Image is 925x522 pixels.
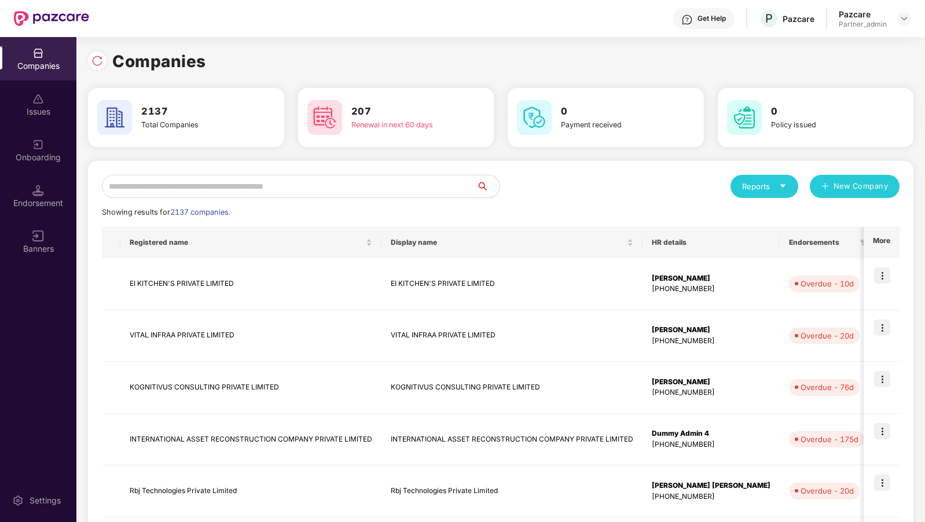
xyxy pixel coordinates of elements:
[742,181,787,192] div: Reports
[821,182,829,192] span: plus
[26,495,64,506] div: Settings
[643,227,780,258] th: HR details
[652,377,770,388] div: [PERSON_NAME]
[391,238,625,247] span: Display name
[801,381,854,393] div: Overdue - 76d
[91,55,103,67] img: svg+xml;base64,PHN2ZyBpZD0iUmVsb2FkLTMyeDMyIiB4bWxucz0iaHR0cDovL3d3dy53My5vcmcvMjAwMC9zdmciIHdpZH...
[307,100,342,135] img: svg+xml;base64,PHN2ZyB4bWxucz0iaHR0cDovL3d3dy53My5vcmcvMjAwMC9zdmciIHdpZHRoPSI2MCIgaGVpZ2h0PSI2MC...
[874,371,890,387] img: icon
[32,93,44,105] img: svg+xml;base64,PHN2ZyBpZD0iSXNzdWVzX2Rpc2FibGVkIiB4bWxucz0iaHR0cDovL3d3dy53My5vcmcvMjAwMC9zdmciIH...
[874,267,890,284] img: icon
[120,414,381,466] td: INTERNATIONAL ASSET RECONSTRUCTION COMPANY PRIVATE LIMITED
[120,227,381,258] th: Registered name
[874,475,890,491] img: icon
[381,227,643,258] th: Display name
[652,428,770,439] div: Dummy Admin 4
[381,414,643,466] td: INTERNATIONAL ASSET RECONSTRUCTION COMPANY PRIVATE LIMITED
[351,119,451,131] div: Renewal in next 60 days
[874,423,890,439] img: icon
[839,20,887,29] div: Partner_admin
[170,208,230,216] span: 2137 companies.
[476,182,500,191] span: search
[652,273,770,284] div: [PERSON_NAME]
[765,12,773,25] span: P
[381,465,643,517] td: Rbj Technologies Private Limited
[32,230,44,242] img: svg+xml;base64,PHN2ZyB3aWR0aD0iMTYiIGhlaWdodD0iMTYiIHZpZXdCb3g9IjAgMCAxNiAxNiIgZmlsbD0ibm9uZSIgeG...
[864,227,900,258] th: More
[141,119,241,131] div: Total Companies
[874,319,890,336] img: icon
[652,325,770,336] div: [PERSON_NAME]
[652,387,770,398] div: [PHONE_NUMBER]
[801,278,854,289] div: Overdue - 10d
[857,236,869,249] span: filter
[771,119,871,131] div: Policy issued
[652,439,770,450] div: [PHONE_NUMBER]
[14,11,89,26] img: New Pazcare Logo
[120,465,381,517] td: Rbj Technologies Private Limited
[561,119,660,131] div: Payment received
[130,238,364,247] span: Registered name
[32,47,44,59] img: svg+xml;base64,PHN2ZyBpZD0iQ29tcGFuaWVzIiB4bWxucz0iaHR0cDovL3d3dy53My5vcmcvMjAwMC9zdmciIHdpZHRoPS...
[12,495,24,506] img: svg+xml;base64,PHN2ZyBpZD0iU2V0dGluZy0yMHgyMCIgeG1sbnM9Imh0dHA6Ly93d3cudzMub3JnLzIwMDAvc3ZnIiB3aW...
[698,14,726,23] div: Get Help
[561,104,660,119] h3: 0
[727,100,762,135] img: svg+xml;base64,PHN2ZyB4bWxucz0iaHR0cDovL3d3dy53My5vcmcvMjAwMC9zdmciIHdpZHRoPSI2MCIgaGVpZ2h0PSI2MC...
[681,14,693,25] img: svg+xml;base64,PHN2ZyBpZD0iSGVscC0zMngzMiIgeG1sbnM9Imh0dHA6Ly93d3cudzMub3JnLzIwMDAvc3ZnIiB3aWR0aD...
[789,238,855,247] span: Endorsements
[652,491,770,502] div: [PHONE_NUMBER]
[141,104,241,119] h3: 2137
[810,175,900,198] button: plusNew Company
[517,100,552,135] img: svg+xml;base64,PHN2ZyB4bWxucz0iaHR0cDovL3d3dy53My5vcmcvMjAwMC9zdmciIHdpZHRoPSI2MCIgaGVpZ2h0PSI2MC...
[801,485,854,497] div: Overdue - 20d
[120,258,381,310] td: EI KITCHEN'S PRIVATE LIMITED
[801,330,854,341] div: Overdue - 20d
[120,310,381,362] td: VITAL INFRAA PRIVATE LIMITED
[351,104,451,119] h3: 207
[783,13,814,24] div: Pazcare
[801,433,858,445] div: Overdue - 175d
[771,104,871,119] h3: 0
[381,362,643,414] td: KOGNITIVUS CONSULTING PRIVATE LIMITED
[839,9,887,20] div: Pazcare
[652,480,770,491] div: [PERSON_NAME] [PERSON_NAME]
[32,185,44,196] img: svg+xml;base64,PHN2ZyB3aWR0aD0iMTQuNSIgaGVpZ2h0PSIxNC41IiB2aWV3Qm94PSIwIDAgMTYgMTYiIGZpbGw9Im5vbm...
[381,310,643,362] td: VITAL INFRAA PRIVATE LIMITED
[102,208,230,216] span: Showing results for
[900,14,909,23] img: svg+xml;base64,PHN2ZyBpZD0iRHJvcGRvd24tMzJ4MzIiIHhtbG5zPSJodHRwOi8vd3d3LnczLm9yZy8yMDAwL3N2ZyIgd2...
[32,139,44,150] img: svg+xml;base64,PHN2ZyB3aWR0aD0iMjAiIGhlaWdodD0iMjAiIHZpZXdCb3g9IjAgMCAyMCAyMCIgZmlsbD0ibm9uZSIgeG...
[97,100,132,135] img: svg+xml;base64,PHN2ZyB4bWxucz0iaHR0cDovL3d3dy53My5vcmcvMjAwMC9zdmciIHdpZHRoPSI2MCIgaGVpZ2h0PSI2MC...
[779,182,787,190] span: caret-down
[834,181,889,192] span: New Company
[476,175,500,198] button: search
[860,239,867,246] span: filter
[652,284,770,295] div: [PHONE_NUMBER]
[120,362,381,414] td: KOGNITIVUS CONSULTING PRIVATE LIMITED
[381,258,643,310] td: EI KITCHEN'S PRIVATE LIMITED
[112,49,206,74] h1: Companies
[652,336,770,347] div: [PHONE_NUMBER]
